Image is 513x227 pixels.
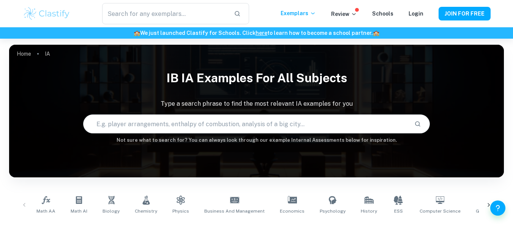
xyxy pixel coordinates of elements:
span: Math AI [71,208,87,214]
button: Search [411,117,424,130]
button: Help and Feedback [490,200,505,216]
span: History [361,208,377,214]
span: Physics [172,208,189,214]
input: E.g. player arrangements, enthalpy of combustion, analysis of a big city... [84,113,408,135]
a: Schools [372,11,393,17]
span: 🏫 [373,30,379,36]
span: Business and Management [204,208,265,214]
img: Clastify logo [23,6,71,21]
p: Review [331,10,357,18]
button: JOIN FOR FREE [439,7,491,20]
span: Biology [103,208,120,214]
span: Psychology [320,208,346,214]
span: Math AA [36,208,55,214]
a: Home [17,49,31,59]
input: Search for any exemplars... [102,3,227,24]
span: Computer Science [420,208,461,214]
span: ESS [394,208,403,214]
span: Chemistry [135,208,157,214]
p: IA [45,50,50,58]
h1: IB IA examples for all subjects [9,66,504,90]
a: here [256,30,267,36]
h6: We just launched Clastify for Schools. Click to learn how to become a school partner. [2,29,511,37]
h6: Not sure what to search for? You can always look through our example Internal Assessments below f... [9,136,504,144]
span: Economics [280,208,305,214]
span: Geography [476,208,500,214]
p: Type a search phrase to find the most relevant IA examples for you [9,99,504,108]
span: 🏫 [134,30,140,36]
a: Login [409,11,423,17]
p: Exemplars [281,9,316,17]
